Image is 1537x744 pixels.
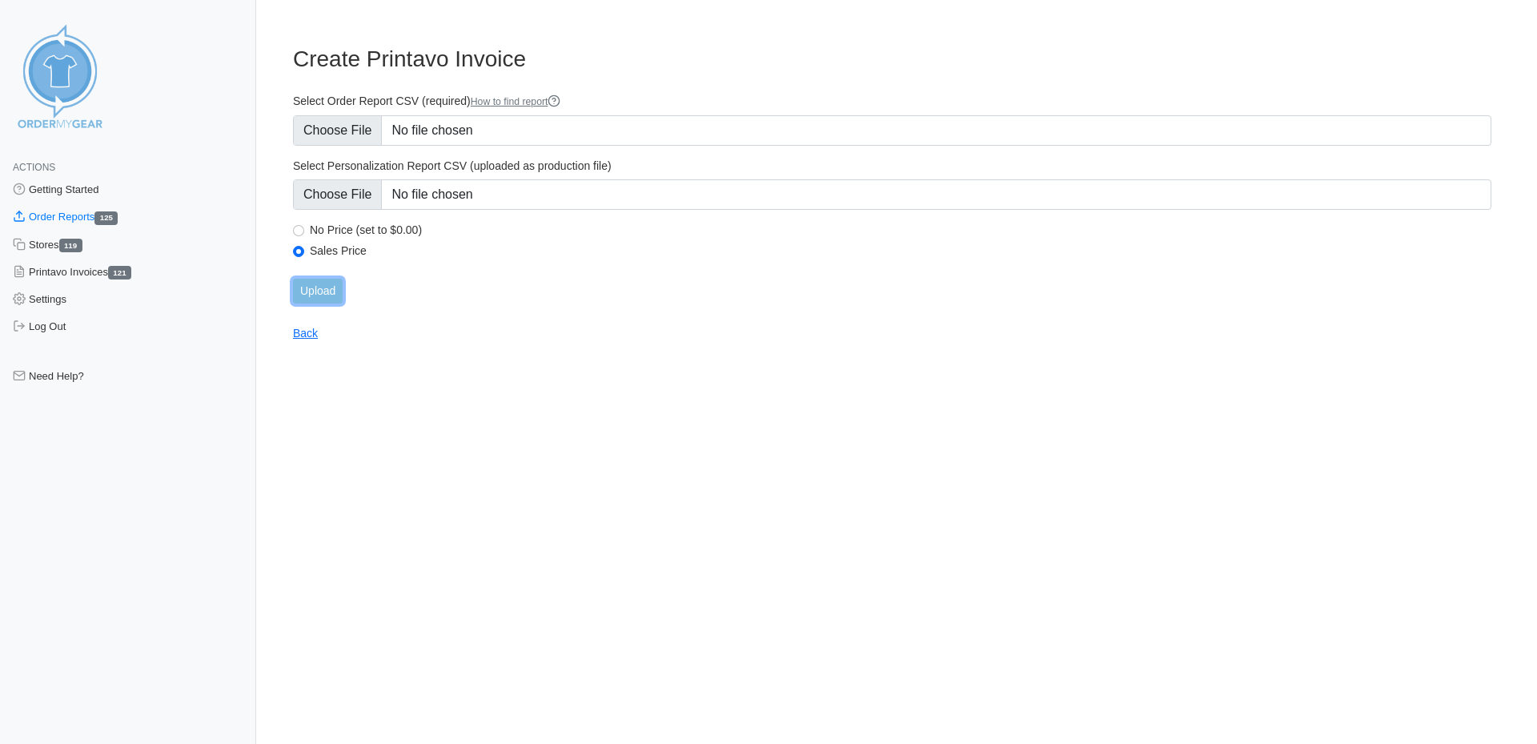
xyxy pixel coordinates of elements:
label: Sales Price [310,243,1491,258]
span: Actions [13,162,55,173]
span: 119 [59,239,82,252]
a: How to find report [471,96,561,107]
span: 125 [94,211,118,225]
span: 121 [108,266,131,280]
label: Select Order Report CSV (required) [293,94,1491,109]
label: Select Personalization Report CSV (uploaded as production file) [293,159,1491,173]
label: No Price (set to $0.00) [310,223,1491,237]
h3: Create Printavo Invoice [293,46,1491,73]
a: Back [293,327,318,340]
input: Upload [293,279,343,304]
